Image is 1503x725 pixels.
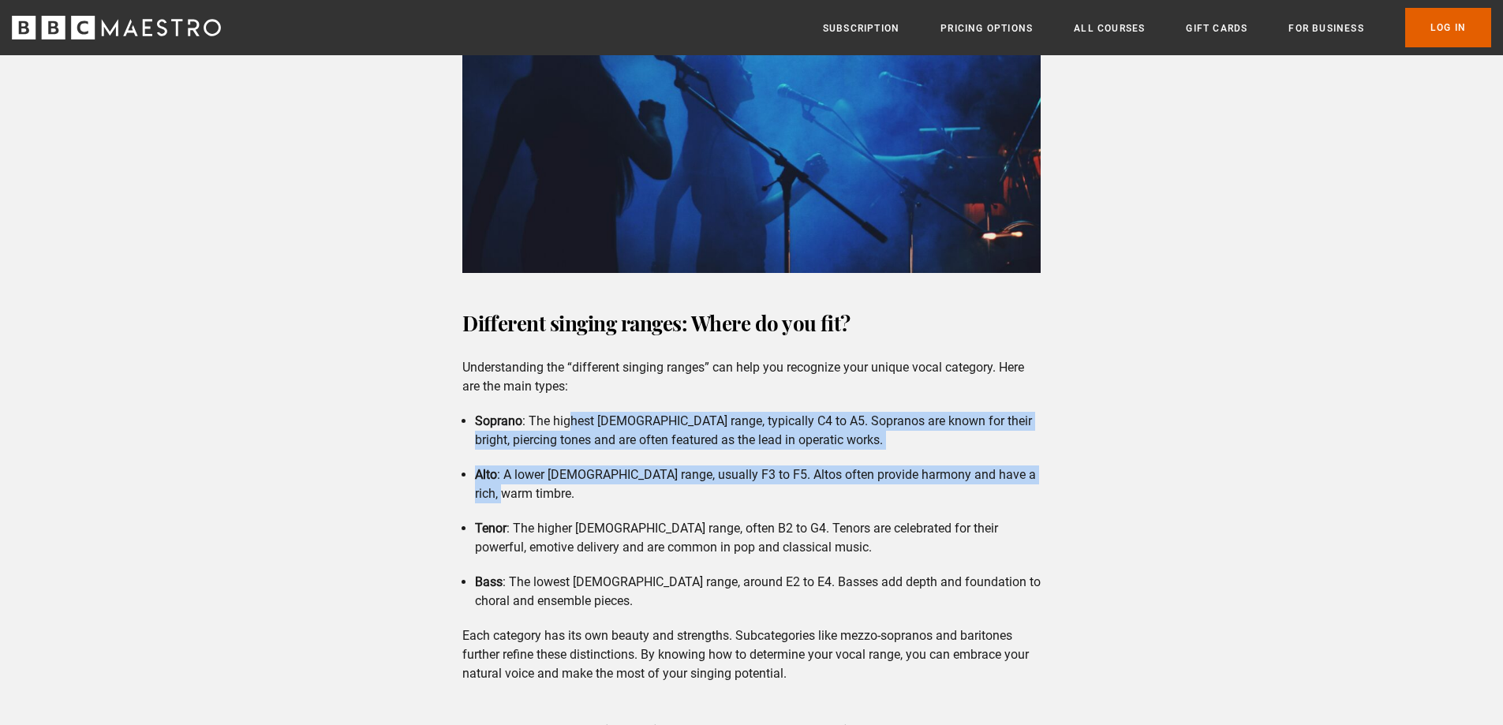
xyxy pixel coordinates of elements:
svg: BBC Maestro [12,16,221,39]
strong: Soprano [475,413,522,428]
strong: Alto [475,467,497,482]
nav: Primary [823,8,1491,47]
p: Each category has its own beauty and strengths. Subcategories like mezzo-sopranos and baritones f... [462,626,1041,683]
strong: Different singing ranges: Where do you fit? [462,309,851,337]
p: Understanding the “different singing ranges” can help you recognize your unique vocal category. H... [462,358,1041,396]
a: Pricing Options [940,21,1033,36]
li: : The higher [DEMOGRAPHIC_DATA] range, often B2 to G4. Tenors are celebrated for their powerful, ... [475,519,1041,557]
a: Subscription [823,21,899,36]
strong: Tenor [475,521,507,536]
a: All Courses [1074,21,1145,36]
li: : The highest [DEMOGRAPHIC_DATA] range, typically C4 to A5. Sopranos are known for their bright, ... [475,412,1041,450]
a: Log In [1405,8,1491,47]
li: : The lowest [DEMOGRAPHIC_DATA] range, around E2 to E4. Basses add depth and foundation to choral... [475,573,1041,611]
li: : A lower [DEMOGRAPHIC_DATA] range, usually F3 to F5. Altos often provide harmony and have a rich... [475,465,1041,503]
a: For business [1288,21,1363,36]
strong: Bass [475,574,503,589]
a: Gift Cards [1186,21,1247,36]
